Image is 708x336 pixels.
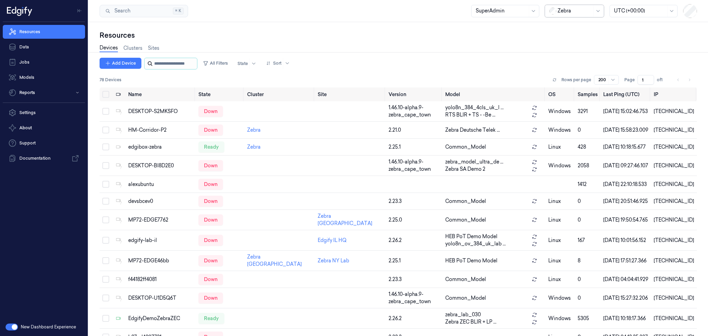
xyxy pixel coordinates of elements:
button: Reports [3,86,85,100]
button: Select row [102,127,109,133]
th: Site [315,87,386,101]
div: 2.25.1 [389,257,440,264]
span: Common_Model [445,216,486,224]
div: [TECHNICAL_ID] [654,162,694,169]
p: windows [548,295,572,302]
div: [DATE] 10:18:15.677 [603,143,648,151]
div: down [198,274,223,285]
div: 8 [578,257,598,264]
div: [TECHNICAL_ID] [654,315,694,322]
p: windows [548,315,572,322]
div: HM-Corridor-P2 [128,127,193,134]
button: Select row [102,257,109,264]
button: Select row [102,108,109,115]
nav: pagination [673,75,694,85]
div: down [198,214,223,225]
button: Search⌘K [100,5,188,17]
a: Documentation [3,151,85,165]
div: edgify-lab-il [128,237,193,244]
a: Support [3,136,85,150]
div: 1412 [578,181,598,188]
div: [TECHNICAL_ID] [654,276,694,283]
span: Page [624,77,635,83]
p: linux [548,276,572,283]
th: Name [125,87,196,101]
div: 1.46.10-alpha.9-zebra_cape_town [389,291,440,305]
a: Edgify IL HQ [318,237,346,243]
div: down [198,106,223,117]
div: 2.26.2 [389,237,440,244]
div: [TECHNICAL_ID] [654,127,694,134]
div: alexubuntu [128,181,193,188]
span: Common_Model [445,276,486,283]
span: Common_Model [445,295,486,302]
span: zebra_lab_030 [445,311,481,318]
div: [DATE] 04:04:41.929 [603,276,648,283]
p: windows [548,108,572,115]
div: 2.23.3 [389,276,440,283]
div: Resources [100,30,697,40]
div: [DATE] 09:27:46.107 [603,162,648,169]
div: DESKTOP-BI8D2E0 [128,162,193,169]
div: down [198,160,223,171]
div: 1.46.10-alpha.9-zebra_cape_town [389,104,440,119]
a: Zebra [247,144,261,150]
button: Select all [102,91,109,98]
th: OS [546,87,575,101]
span: Zebra Deutsche Telek ... [445,127,500,134]
span: RTS BLIR + TS - -Be ... [445,111,495,119]
p: linux [548,143,572,151]
a: Sites [148,45,159,52]
div: EdgifyDemoZebraZEC [128,315,193,322]
a: Models [3,71,85,84]
button: All Filters [200,58,231,69]
span: 78 Devices [100,77,121,83]
div: [DATE] 10:18:17.366 [603,315,648,322]
p: linux [548,216,572,224]
div: down [198,124,223,136]
div: 2.25.0 [389,216,440,224]
a: Zebra NY Lab [318,258,349,264]
div: [TECHNICAL_ID] [654,143,694,151]
div: 5305 [578,315,598,322]
div: 428 [578,143,598,151]
th: IP [651,87,697,101]
span: Zebra SA Demo 2 [445,166,485,173]
th: State [196,87,244,101]
span: HEB PoT Demo Model [445,257,497,264]
div: 2.25.1 [389,143,440,151]
button: Select row [102,162,109,169]
div: 0 [578,216,598,224]
a: Clusters [123,45,142,52]
button: Select row [102,198,109,205]
a: Zebra [247,127,261,133]
div: down [198,292,223,304]
p: linux [548,198,572,205]
div: 1.46.10-alpha.9-zebra_cape_town [389,158,440,173]
div: [TECHNICAL_ID] [654,257,694,264]
span: yolo8n_ov_384_uk_lab ... [445,240,506,248]
div: [TECHNICAL_ID] [654,108,694,115]
th: Model [442,87,546,101]
span: HEB PoT Demo Model [445,233,497,240]
a: Jobs [3,55,85,69]
div: 2.23.3 [389,198,440,205]
div: [TECHNICAL_ID] [654,216,694,224]
span: Common_Model [445,143,486,151]
div: [DATE] 17:51:27.366 [603,257,648,264]
div: 0 [578,276,598,283]
span: of 1 [657,77,668,83]
div: down [198,196,223,207]
button: Toggle Navigation [74,5,85,16]
div: [DATE] 15:02:46.753 [603,108,648,115]
button: Select row [102,181,109,188]
div: DESKTOP-U1D5Q6T [128,295,193,302]
th: Last Ping (UTC) [600,87,651,101]
div: [DATE] 15:27:32.206 [603,295,648,302]
div: 2.26.2 [389,315,440,322]
button: Select row [102,276,109,283]
a: Zebra [GEOGRAPHIC_DATA] [247,254,302,267]
div: [TECHNICAL_ID] [654,237,694,244]
a: Data [3,40,85,54]
div: [TECHNICAL_ID] [654,198,694,205]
